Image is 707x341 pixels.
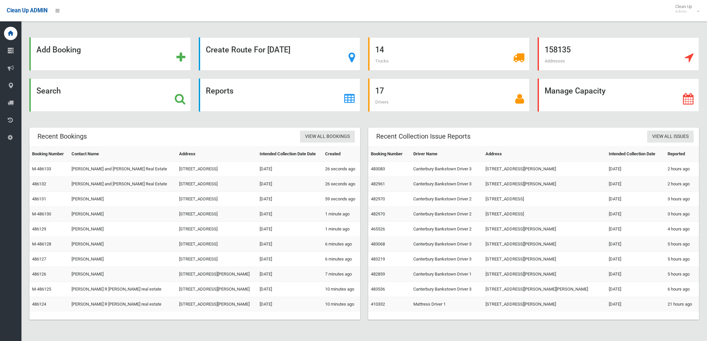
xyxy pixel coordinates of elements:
td: [STREET_ADDRESS][PERSON_NAME] [483,237,606,252]
td: Canterbury Bankstown Driver 3 [411,282,483,297]
td: [STREET_ADDRESS][PERSON_NAME] [483,252,606,267]
td: [DATE] [257,222,322,237]
a: 158135 Addresses [538,37,699,70]
td: [DATE] [606,252,665,267]
td: [DATE] [606,192,665,207]
a: View All Issues [647,131,694,143]
td: [DATE] [606,162,665,177]
a: 482970 [371,211,385,216]
td: 10 minutes ago [322,282,360,297]
a: 486124 [32,302,46,307]
a: 410332 [371,302,385,307]
td: [PERSON_NAME] [69,252,176,267]
td: [DATE] [606,282,665,297]
td: [PERSON_NAME] and [PERSON_NAME] Real Estate [69,162,176,177]
td: [STREET_ADDRESS][PERSON_NAME] [483,222,606,237]
td: 4 hours ago [665,222,699,237]
strong: Reports [206,86,234,96]
th: Created [322,147,360,162]
th: Booking Number [368,147,411,162]
span: Trucks [375,58,389,63]
strong: Add Booking [36,45,81,54]
a: 465526 [371,226,385,231]
td: [DATE] [606,237,665,252]
td: 5 hours ago [665,237,699,252]
td: [STREET_ADDRESS][PERSON_NAME] [176,267,257,282]
td: [STREET_ADDRESS][PERSON_NAME] [483,162,606,177]
span: Clean Up [672,4,699,14]
td: 26 seconds ago [322,177,360,192]
strong: 14 [375,45,384,54]
td: 6 hours ago [665,282,699,297]
strong: Search [36,86,61,96]
td: 1 minute ago [322,207,360,222]
td: [PERSON_NAME] [69,237,176,252]
td: Mattress Driver 1 [411,297,483,312]
a: 483068 [371,241,385,246]
a: 483219 [371,257,385,262]
td: [STREET_ADDRESS][PERSON_NAME] [176,282,257,297]
a: 486126 [32,272,46,277]
td: [DATE] [257,237,322,252]
td: [PERSON_NAME] R [PERSON_NAME] real estate [69,282,176,297]
td: 6 minutes ago [322,237,360,252]
td: [STREET_ADDRESS] [176,192,257,207]
td: [DATE] [606,297,665,312]
td: [STREET_ADDRESS][PERSON_NAME] [176,297,257,312]
td: Canterbury Bankstown Driver 2 [411,222,483,237]
a: 486132 [32,181,46,186]
td: [DATE] [257,297,322,312]
td: [PERSON_NAME] [69,192,176,207]
a: Create Route For [DATE] [199,37,360,70]
td: 10 minutes ago [322,297,360,312]
td: [STREET_ADDRESS] [483,207,606,222]
td: [STREET_ADDRESS] [176,162,257,177]
td: [DATE] [606,177,665,192]
a: Manage Capacity [538,78,699,112]
strong: Manage Capacity [545,86,605,96]
a: M-486125 [32,287,51,292]
a: 14 Trucks [368,37,530,70]
td: [DATE] [257,267,322,282]
td: 2 hours ago [665,177,699,192]
td: [DATE] [257,207,322,222]
strong: Create Route For [DATE] [206,45,290,54]
td: 26 seconds ago [322,162,360,177]
a: 483536 [371,287,385,292]
a: View All Bookings [300,131,355,143]
td: 2 hours ago [665,162,699,177]
th: Reported [665,147,699,162]
td: [DATE] [606,207,665,222]
td: Canterbury Bankstown Driver 2 [411,207,483,222]
td: [STREET_ADDRESS] [176,237,257,252]
td: [STREET_ADDRESS] [176,222,257,237]
a: 483083 [371,166,385,171]
span: Drivers [375,100,389,105]
a: M-486133 [32,166,51,171]
td: [STREET_ADDRESS] [176,207,257,222]
a: 486129 [32,226,46,231]
small: Admin [675,9,692,14]
td: 3 hours ago [665,192,699,207]
a: 482859 [371,272,385,277]
td: [DATE] [606,267,665,282]
td: Canterbury Bankstown Driver 3 [411,237,483,252]
span: Addresses [545,58,565,63]
td: Canterbury Bankstown Driver 3 [411,162,483,177]
a: 486131 [32,196,46,201]
a: M-486128 [32,241,51,246]
td: [DATE] [257,162,322,177]
a: Reports [199,78,360,112]
th: Address [176,147,257,162]
th: Intended Collection Date Date [257,147,322,162]
header: Recent Bookings [29,130,95,143]
th: Contact Name [69,147,176,162]
td: [STREET_ADDRESS][PERSON_NAME] [483,297,606,312]
td: Canterbury Bankstown Driver 3 [411,252,483,267]
td: [DATE] [257,252,322,267]
td: 3 hours ago [665,207,699,222]
td: 59 seconds ago [322,192,360,207]
th: Intended Collection Date [606,147,665,162]
a: 482961 [371,181,385,186]
td: [STREET_ADDRESS][PERSON_NAME] [483,267,606,282]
